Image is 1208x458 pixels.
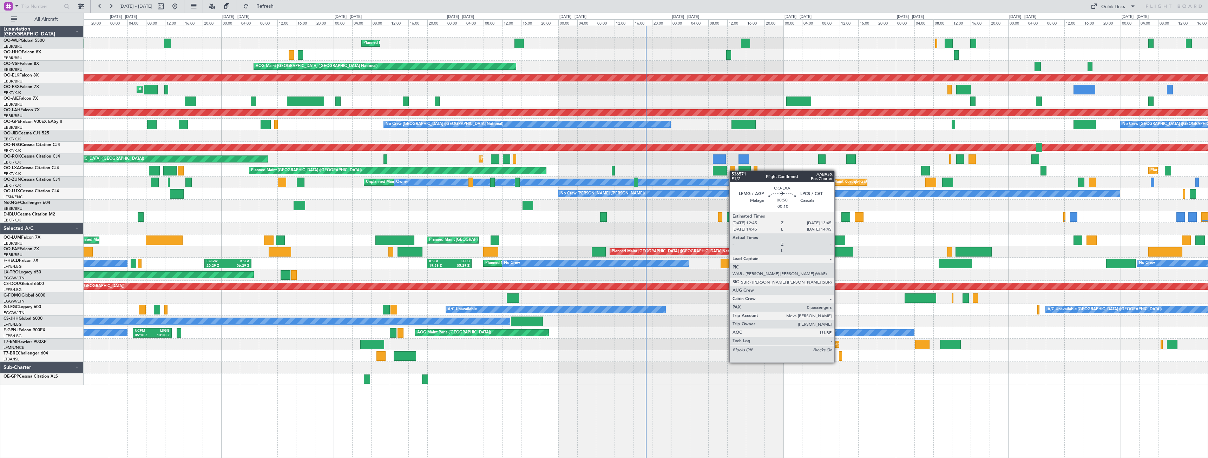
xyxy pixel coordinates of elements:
[558,19,577,26] div: 00:00
[1046,19,1064,26] div: 08:00
[1064,19,1083,26] div: 12:00
[4,322,22,327] a: LFPB/LBG
[1177,19,1195,26] div: 12:00
[4,201,20,205] span: N604GF
[449,259,470,264] div: LFPB
[408,19,427,26] div: 16:00
[577,19,596,26] div: 04:00
[652,19,671,26] div: 20:00
[4,148,21,153] a: EBKT/KJK
[1087,1,1139,12] button: Quick Links
[4,143,60,147] a: OO-NSGCessna Citation CJ4
[671,19,690,26] div: 00:00
[1122,14,1149,20] div: [DATE] - [DATE]
[4,270,19,274] span: LX-TRO
[203,19,221,26] div: 20:00
[4,102,22,107] a: EBBR/BRU
[4,178,60,182] a: OO-ZUNCessna Citation CJ4
[4,120,20,124] span: OO-GPE
[4,317,19,321] span: CS-JHH
[4,160,21,165] a: EBKT/KJK
[4,143,21,147] span: OO-NSG
[4,62,39,66] a: OO-VSFFalcon 8X
[615,19,633,26] div: 12:00
[228,259,249,264] div: KSEA
[4,90,21,95] a: EBKT/KJK
[1048,304,1162,315] div: A/C Unavailable [GEOGRAPHIC_DATA] ([GEOGRAPHIC_DATA])
[206,264,228,268] div: 20:29 Z
[802,19,821,26] div: 04:00
[390,19,408,26] div: 12:00
[4,39,21,43] span: OO-WLP
[335,14,362,20] div: [DATE] - [DATE]
[4,305,41,309] a: G-LEGCLegacy 600
[4,276,25,281] a: EGGW/LTN
[256,61,377,72] div: AOG Maint [GEOGRAPHIC_DATA] ([GEOGRAPHIC_DATA] National)
[4,357,19,362] a: LTBA/ISL
[4,171,21,177] a: EBKT/KJK
[465,19,484,26] div: 04:00
[4,293,21,298] span: G-FOMO
[1083,19,1102,26] div: 16:00
[4,73,19,78] span: OO-ELK
[4,120,62,124] a: OO-GPEFalcon 900EX EASy II
[4,241,22,246] a: EBBR/BRU
[4,351,48,356] a: T7-BREChallenger 604
[504,258,520,268] div: No Crew
[352,19,371,26] div: 04:00
[4,218,21,223] a: EBKT/KJK
[4,252,22,258] a: EBBR/BRU
[4,328,19,332] span: F-GPNJ
[818,177,900,187] div: Planned Maint Kortrijk-[GEOGRAPHIC_DATA]
[221,19,240,26] div: 00:00
[18,17,74,22] span: All Aircraft
[748,327,764,338] div: No Crew
[672,14,699,20] div: [DATE] - [DATE]
[4,67,22,72] a: EBBR/BRU
[4,85,39,89] a: OO-FSXFalcon 7X
[858,19,877,26] div: 16:00
[4,166,59,170] a: OO-LXACessna Citation CJ4
[484,19,502,26] div: 08:00
[840,19,858,26] div: 12:00
[784,14,812,20] div: [DATE] - [DATE]
[4,328,45,332] a: F-GPNJFalcon 900EX
[4,79,22,84] a: EBBR/BRU
[4,125,22,130] a: EBBR/BRU
[990,19,1008,26] div: 20:00
[371,19,390,26] div: 08:00
[481,154,563,164] div: Planned Maint Kortrijk-[GEOGRAPHIC_DATA]
[1102,19,1121,26] div: 20:00
[832,339,899,350] div: Planned Maint [GEOGRAPHIC_DATA]
[4,247,20,251] span: OO-FAE
[152,328,170,333] div: LSGG
[4,97,19,101] span: OO-AIE
[366,177,479,187] div: Unplanned Maint [GEOGRAPHIC_DATA]-[GEOGRAPHIC_DATA]
[4,131,49,135] a: OO-JIDCessna CJ1 525
[1139,258,1155,268] div: No Crew
[33,154,144,164] div: Planned Maint [GEOGRAPHIC_DATA] ([GEOGRAPHIC_DATA])
[4,374,58,379] a: OE-GPPCessna Citation XLS
[4,50,41,54] a: OO-HHOFalcon 8X
[4,73,39,78] a: OO-ELKFalcon 8X
[4,287,22,292] a: LFPB/LBG
[429,264,449,268] div: 19:59 Z
[4,154,21,159] span: OO-ROK
[135,333,152,338] div: 05:10 Z
[240,19,258,26] div: 04:00
[4,270,41,274] a: LX-TROLegacy 650
[277,19,296,26] div: 12:00
[4,374,19,379] span: OE-GPP
[334,19,352,26] div: 00:00
[139,84,215,95] div: AOG Maint Kortrijk-[GEOGRAPHIC_DATA]
[596,19,615,26] div: 08:00
[4,183,21,188] a: EBKT/KJK
[250,4,280,9] span: Refresh
[633,19,652,26] div: 16:00
[764,19,783,26] div: 20:00
[417,327,491,338] div: AOG Maint Paris ([GEOGRAPHIC_DATA])
[251,165,362,176] div: Planned Maint [GEOGRAPHIC_DATA] ([GEOGRAPHIC_DATA])
[783,19,802,26] div: 00:00
[4,340,46,344] a: T7-EMIHawker 900XP
[1008,19,1027,26] div: 00:00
